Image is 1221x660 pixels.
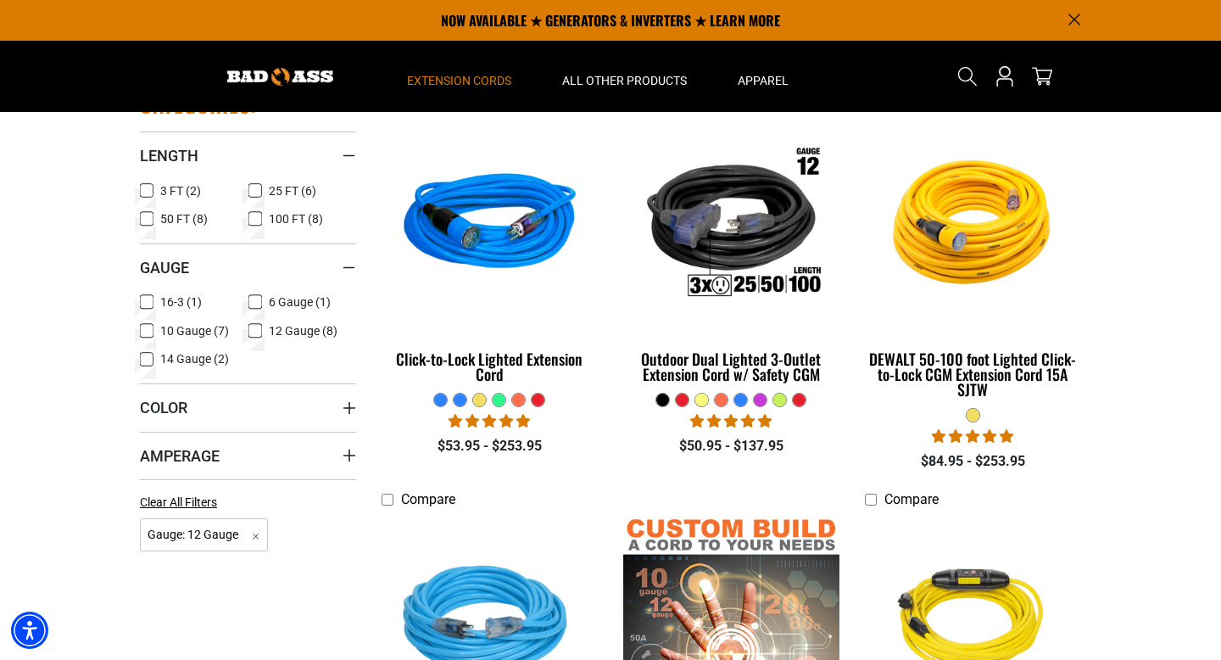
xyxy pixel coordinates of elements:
[140,398,187,417] span: Color
[160,213,208,225] span: 50 FT (8)
[140,446,220,466] span: Amperage
[140,146,198,165] span: Length
[865,119,1081,407] a: A coiled yellow extension cord with a plug and connector at each end, designed for outdoor use. D...
[562,73,687,88] span: All Other Products
[383,127,597,322] img: blue
[140,243,356,291] summary: Gauge
[449,413,530,429] span: 4.87 stars
[382,119,598,392] a: blue Click-to-Lock Lighted Extension Cord
[1029,66,1056,87] a: cart
[140,526,268,542] a: Gauge: 12 Gauge
[623,351,839,382] div: Outdoor Dual Lighted 3-Outlet Extension Cord w/ Safety CGM
[140,92,257,118] h2: Categories:
[140,383,356,431] summary: Color
[140,258,189,277] span: Gauge
[401,491,455,507] span: Compare
[407,73,511,88] span: Extension Cords
[382,41,537,112] summary: Extension Cords
[269,213,323,225] span: 100 FT (8)
[865,351,1081,397] div: DEWALT 50-100 foot Lighted Click-to-Lock CGM Extension Cord 15A SJTW
[884,491,939,507] span: Compare
[269,325,337,337] span: 12 Gauge (8)
[690,413,772,429] span: 4.80 stars
[11,612,48,649] div: Accessibility Menu
[382,436,598,456] div: $53.95 - $253.95
[624,127,838,322] img: Outdoor Dual Lighted 3-Outlet Extension Cord w/ Safety CGM
[160,325,229,337] span: 10 Gauge (7)
[866,127,1079,322] img: A coiled yellow extension cord with a plug and connector at each end, designed for outdoor use.
[537,41,712,112] summary: All Other Products
[623,119,839,392] a: Outdoor Dual Lighted 3-Outlet Extension Cord w/ Safety CGM Outdoor Dual Lighted 3-Outlet Extensio...
[140,518,268,551] span: Gauge: 12 Gauge
[932,428,1013,445] span: 4.84 stars
[623,436,839,456] div: $50.95 - $137.95
[160,353,229,365] span: 14 Gauge (2)
[227,68,333,86] img: Bad Ass Extension Cords
[160,185,201,197] span: 3 FT (2)
[269,185,316,197] span: 25 FT (6)
[738,73,789,88] span: Apparel
[269,296,331,308] span: 6 Gauge (1)
[140,131,356,179] summary: Length
[140,494,224,512] a: Clear All Filters
[382,351,598,382] div: Click-to-Lock Lighted Extension Cord
[712,41,814,112] summary: Apparel
[991,41,1018,112] a: Open this option
[865,451,1081,472] div: $84.95 - $253.95
[140,495,217,509] span: Clear All Filters
[954,63,981,90] summary: Search
[160,296,202,308] span: 16-3 (1)
[140,432,356,479] summary: Amperage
